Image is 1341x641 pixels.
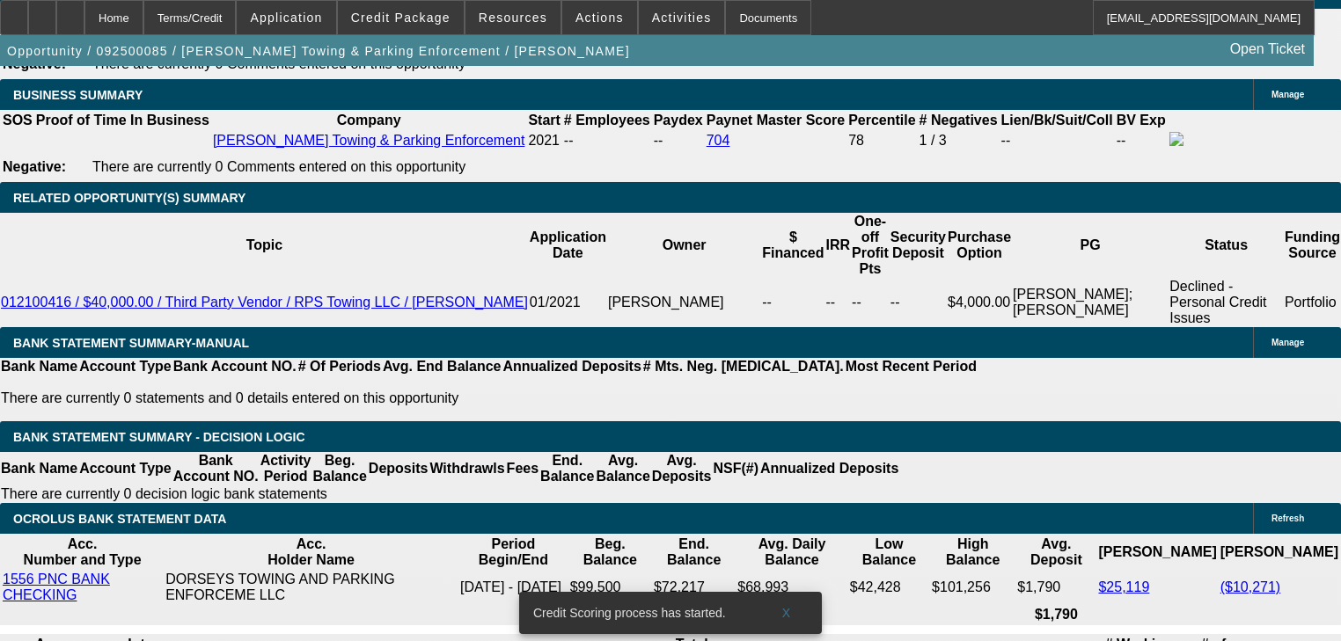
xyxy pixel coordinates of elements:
span: Opportunity / 092500085 / [PERSON_NAME] Towing & Parking Enforcement / [PERSON_NAME] [7,44,630,58]
td: $101,256 [931,571,1015,604]
a: 704 [707,133,730,148]
th: Deposits [368,452,429,485]
th: Annualized Deposits [502,358,641,375]
th: Avg. Deposit [1016,535,1096,569]
b: Percentile [848,113,915,127]
th: Bank Account NO. [172,452,260,485]
th: [PERSON_NAME] [1220,535,1339,569]
th: NSF(#) [712,452,759,485]
th: Low Balance [849,535,929,569]
b: Paynet Master Score [707,113,845,127]
span: OCROLUS BANK STATEMENT DATA [13,512,226,526]
th: Security Deposit [890,213,947,278]
button: Activities [639,1,725,34]
span: Refresh [1271,514,1304,523]
th: Owner [607,213,761,278]
td: DORSEYS TOWING AND PARKING ENFORCEME LLC [165,571,458,604]
a: ($10,271) [1220,579,1281,594]
td: $42,428 [849,571,929,604]
button: Credit Package [338,1,464,34]
th: $ Financed [761,213,824,278]
b: Company [337,113,401,127]
th: High Balance [931,535,1015,569]
th: Avg. Deposits [651,452,713,485]
b: Start [528,113,560,127]
th: Activity Period [260,452,312,485]
span: X [782,606,792,620]
td: [PERSON_NAME] [607,278,761,327]
th: End. Balance [539,452,595,485]
span: Application [250,11,322,25]
td: $1,790 [1016,571,1096,604]
span: Activities [652,11,712,25]
td: $4,000.00 [947,278,1012,327]
div: 1 / 3 [920,133,998,149]
td: $68,993 [736,571,847,604]
th: Application Date [529,213,607,278]
td: -- [761,278,824,327]
span: Actions [575,11,624,25]
td: -- [825,278,852,327]
span: Resources [479,11,547,25]
a: [PERSON_NAME] Towing & Parking Enforcement [213,133,525,148]
td: -- [851,278,890,327]
span: Bank Statement Summary - Decision Logic [13,430,305,444]
th: Proof of Time In Business [35,112,210,129]
td: $72,217 [653,571,735,604]
b: BV Exp [1117,113,1166,127]
th: Account Type [78,358,172,375]
span: Manage [1271,338,1304,347]
th: Acc. Number and Type [2,535,163,569]
button: Actions [562,1,637,34]
b: Negative: [3,159,66,174]
th: Annualized Deposits [759,452,899,485]
th: Fees [506,452,539,485]
td: [PERSON_NAME]; [PERSON_NAME] [1012,278,1169,327]
span: RELATED OPPORTUNITY(S) SUMMARY [13,191,245,205]
td: -- [653,131,704,150]
th: $1,790 [1016,606,1096,623]
td: -- [1116,131,1167,150]
p: There are currently 0 statements and 0 details entered on this opportunity [1,390,977,406]
span: -- [564,133,574,148]
a: 1556 PNC BANK CHECKING [3,572,110,602]
th: Bank Account NO. [172,358,297,375]
button: X [758,597,815,629]
th: Withdrawls [429,452,505,485]
th: Account Type [78,452,172,485]
th: End. Balance [653,535,735,569]
td: Portfolio [1284,278,1341,327]
th: Avg. Balance [595,452,650,485]
a: $25,119 [1098,579,1149,594]
div: 78 [848,133,915,149]
a: 012100416 / $40,000.00 / Third Party Vendor / RPS Towing LLC / [PERSON_NAME] [1,295,528,310]
th: Most Recent Period [845,358,978,375]
th: Beg. Balance [569,535,651,569]
th: Beg. Balance [311,452,367,485]
td: 01/2021 [529,278,607,327]
b: Lien/Bk/Suit/Coll [1001,113,1113,127]
td: [DATE] - [DATE] [459,571,568,604]
span: BUSINESS SUMMARY [13,88,143,102]
th: Acc. Holder Name [165,535,458,569]
button: Resources [465,1,561,34]
th: Purchase Option [947,213,1012,278]
th: IRR [825,213,852,278]
td: -- [890,278,947,327]
div: Credit Scoring process has started. [519,592,758,634]
button: Application [237,1,335,34]
a: Open Ticket [1223,34,1312,64]
td: 2021 [527,131,561,150]
th: Avg. Daily Balance [736,535,847,569]
th: PG [1012,213,1169,278]
b: # Negatives [920,113,998,127]
span: There are currently 0 Comments entered on this opportunity [92,159,465,174]
th: One-off Profit Pts [851,213,890,278]
img: facebook-icon.png [1169,132,1183,146]
th: SOS [2,112,33,129]
span: Credit Package [351,11,451,25]
th: Funding Source [1284,213,1341,278]
th: [PERSON_NAME] [1097,535,1217,569]
th: Status [1169,213,1284,278]
td: -- [1000,131,1114,150]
